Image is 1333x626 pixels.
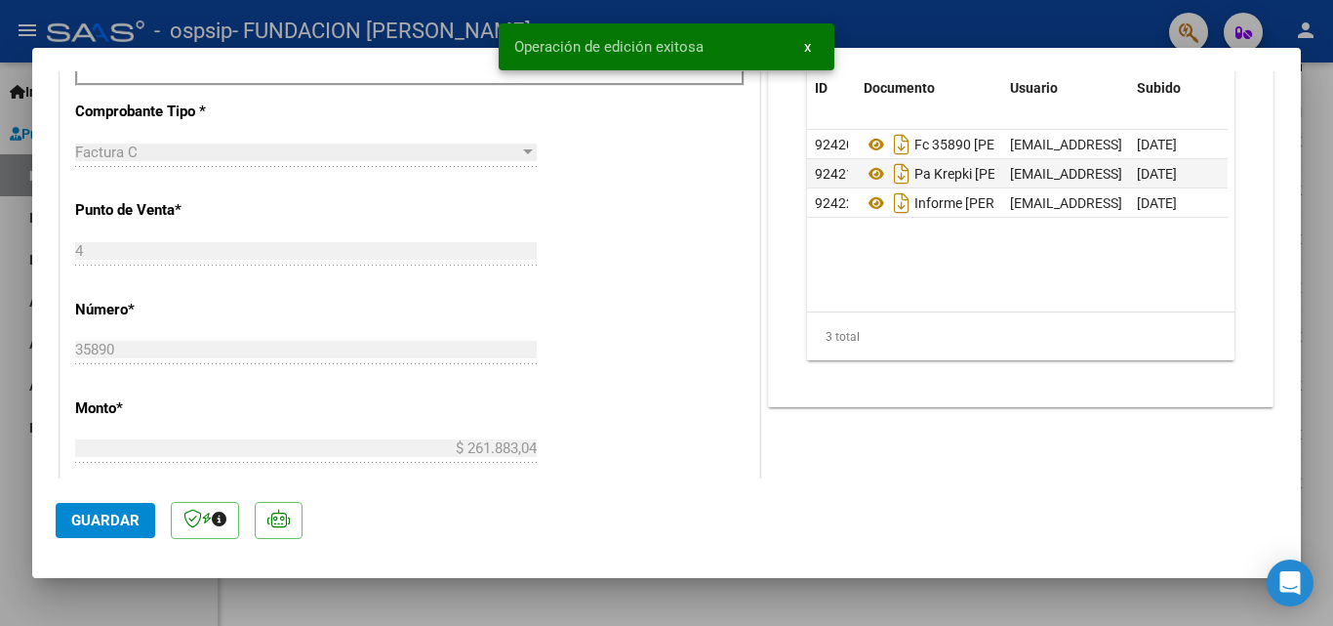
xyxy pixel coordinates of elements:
[514,37,704,57] span: Operación de edición exitosa
[75,199,276,222] p: Punto de Venta
[1137,195,1177,211] span: [DATE]
[864,195,1070,211] span: Informe [PERSON_NAME]
[1137,166,1177,182] span: [DATE]
[804,38,811,56] span: x
[807,313,1234,361] div: 3 total
[1137,80,1181,96] span: Subido
[1129,67,1227,109] datatable-header-cell: Subido
[56,503,155,538] button: Guardar
[1002,67,1129,109] datatable-header-cell: Usuario
[864,166,1079,182] span: Pa Krepki [PERSON_NAME]
[75,397,276,420] p: Monto
[1137,137,1177,152] span: [DATE]
[1267,560,1313,606] div: Open Intercom Messenger
[856,67,1002,109] datatable-header-cell: Documento
[889,188,914,219] i: Descargar documento
[75,299,276,321] p: Número
[75,144,138,161] span: Factura C
[1010,80,1058,96] span: Usuario
[75,101,276,123] p: Comprobante Tipo *
[71,512,140,529] span: Guardar
[788,29,827,64] button: x
[815,137,854,152] span: 92420
[889,129,914,160] i: Descargar documento
[1227,67,1324,109] datatable-header-cell: Acción
[769,1,1272,406] div: DOCUMENTACIÓN RESPALDATORIA
[889,158,914,189] i: Descargar documento
[864,80,935,96] span: Documento
[864,137,1078,152] span: Fc 35890 [PERSON_NAME]
[815,166,854,182] span: 92421
[815,195,854,211] span: 92422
